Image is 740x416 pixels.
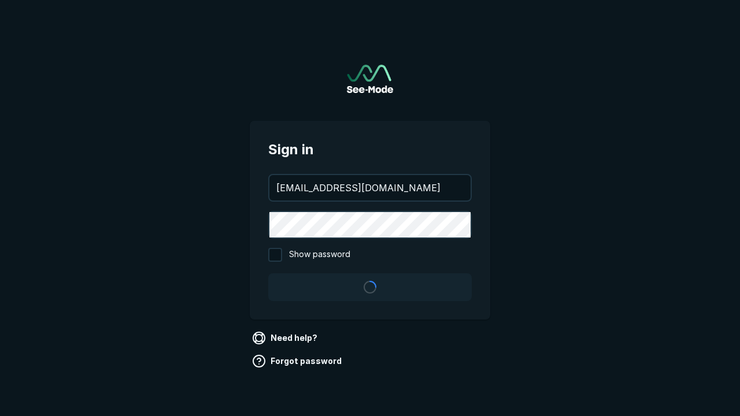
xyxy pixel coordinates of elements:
input: your@email.com [269,175,471,200]
a: Need help? [250,329,322,347]
img: See-Mode Logo [347,65,393,93]
a: Go to sign in [347,65,393,93]
span: Show password [289,248,350,262]
span: Sign in [268,139,472,160]
a: Forgot password [250,352,346,370]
